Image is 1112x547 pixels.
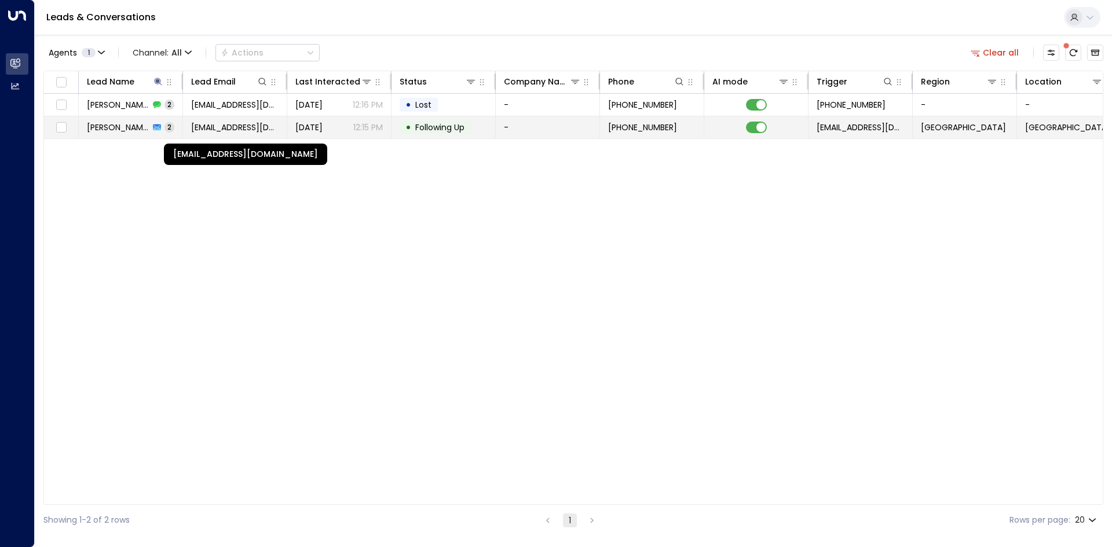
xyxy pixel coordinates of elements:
div: Actions [221,47,264,58]
div: Region [921,75,950,89]
div: Last Interacted [295,75,360,89]
td: - [496,116,600,138]
div: Company Name [504,75,581,89]
button: Channel:All [128,45,196,61]
nav: pagination navigation [540,513,599,527]
div: [EMAIL_ADDRESS][DOMAIN_NAME] [164,144,327,165]
div: Status [400,75,477,89]
div: Location [1025,75,1103,89]
div: Showing 1-2 of 2 rows [43,514,130,526]
span: There are new threads available. Refresh the grid to view the latest updates. [1065,45,1081,61]
span: Aug 05, 2025 [295,99,323,111]
span: waqarmoazzam7@gmail.com [191,122,279,133]
button: Clear all [966,45,1024,61]
div: Company Name [504,75,569,89]
div: 20 [1075,512,1099,528]
div: Lead Email [191,75,236,89]
span: leads@space-station.co.uk [817,122,904,133]
p: 12:16 PM [353,99,383,111]
div: Trigger [817,75,894,89]
span: Waqar Moazzam [87,122,149,133]
span: 1 [82,48,96,57]
span: +447377998411 [608,122,677,133]
span: +447377998411 [608,99,677,111]
span: Aug 04, 2025 [295,122,323,133]
div: Last Interacted [295,75,372,89]
div: Lead Email [191,75,268,89]
span: Lost [415,99,431,111]
button: Archived Leads [1087,45,1103,61]
span: 2 [164,122,174,132]
div: AI mode [712,75,789,89]
div: Lead Name [87,75,134,89]
span: +447377998411 [817,99,886,111]
div: Trigger [817,75,847,89]
td: - [913,94,1017,116]
span: Waqar Moazzam [87,99,149,111]
span: waqarmoazzam7@gmail.com [191,99,279,111]
label: Rows per page: [1009,514,1070,526]
button: Customize [1043,45,1059,61]
div: Phone [608,75,634,89]
span: Toggle select row [54,98,68,112]
span: 2 [164,100,174,109]
div: Status [400,75,427,89]
div: • [405,95,411,115]
a: Leads & Conversations [46,10,156,24]
p: 12:15 PM [353,122,383,133]
div: Button group with a nested menu [215,44,320,61]
span: Agents [49,49,77,57]
span: Following Up [415,122,464,133]
div: Lead Name [87,75,164,89]
div: • [405,118,411,137]
span: London [921,122,1006,133]
div: Location [1025,75,1062,89]
span: Toggle select row [54,120,68,135]
span: Toggle select all [54,75,68,90]
td: - [496,94,600,116]
button: page 1 [563,513,577,527]
span: All [171,48,182,57]
div: Phone [608,75,685,89]
span: Channel: [128,45,196,61]
div: AI mode [712,75,748,89]
div: Region [921,75,998,89]
button: Agents1 [43,45,109,61]
button: Actions [215,44,320,61]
